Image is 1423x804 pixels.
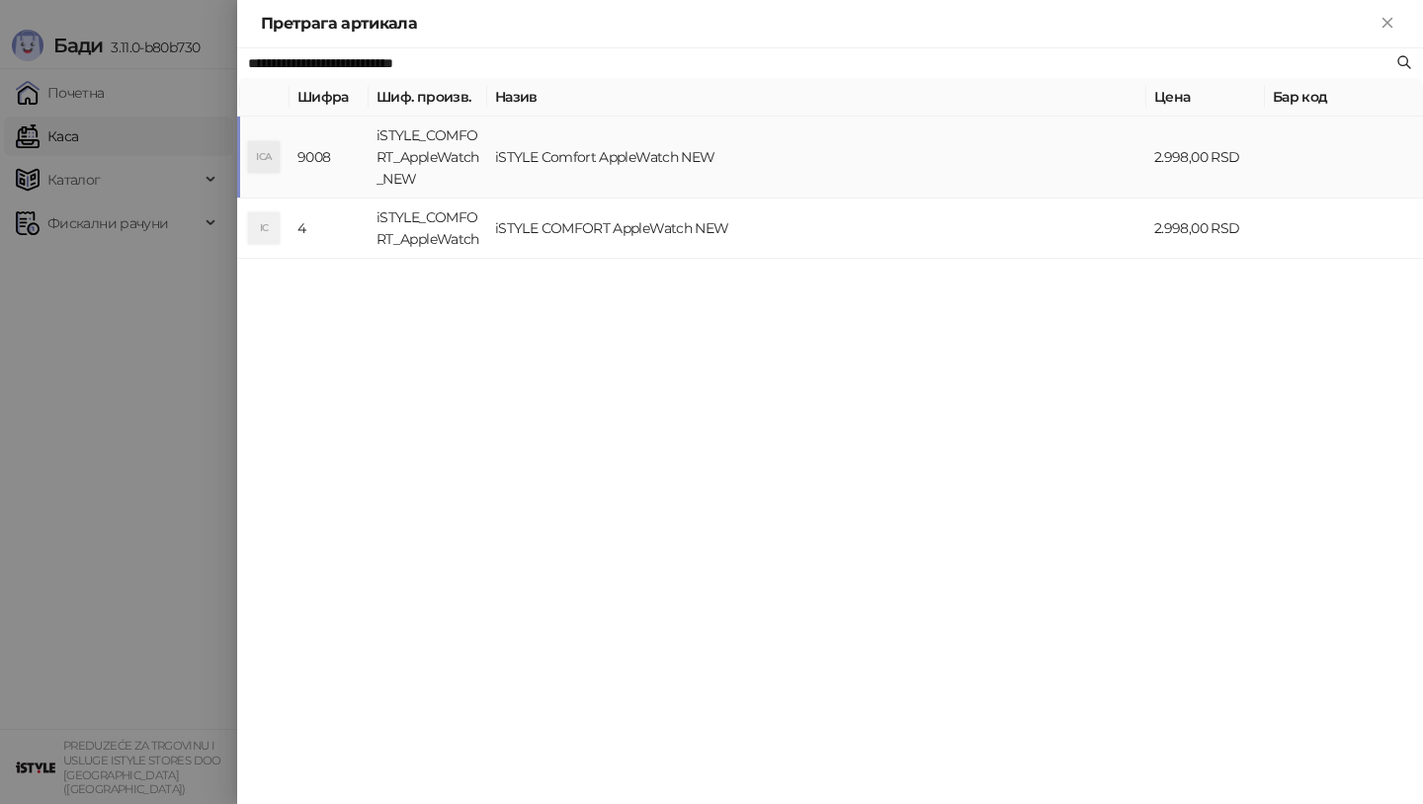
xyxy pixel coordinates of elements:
th: Цена [1146,78,1265,117]
div: IC [248,212,280,244]
th: Бар код [1265,78,1423,117]
td: iSTYLE_COMFORT_AppleWatch [369,199,487,259]
td: 2.998,00 RSD [1146,199,1265,259]
td: 9008 [290,117,369,199]
div: Претрага артикала [261,12,1376,36]
td: iSTYLE COMFORT AppleWatch NEW [487,199,1146,259]
th: Шифра [290,78,369,117]
button: Close [1376,12,1399,36]
th: Шиф. произв. [369,78,487,117]
td: iSTYLE Comfort AppleWatch NEW [487,117,1146,199]
div: ICA [248,141,280,173]
th: Назив [487,78,1146,117]
td: 2.998,00 RSD [1146,117,1265,199]
td: 4 [290,199,369,259]
td: iSTYLE_COMFORT_AppleWatch_NEW [369,117,487,199]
